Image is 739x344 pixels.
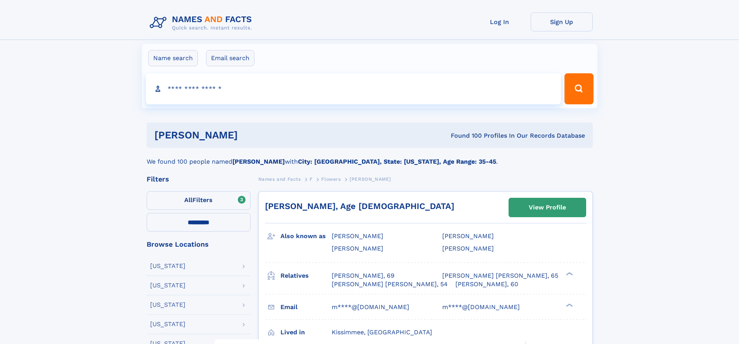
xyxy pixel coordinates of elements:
[332,280,448,289] a: [PERSON_NAME] [PERSON_NAME], 54
[564,73,593,104] button: Search Button
[265,201,454,211] a: [PERSON_NAME], Age [DEMOGRAPHIC_DATA]
[232,158,285,165] b: [PERSON_NAME]
[150,282,185,289] div: [US_STATE]
[150,321,185,327] div: [US_STATE]
[332,245,383,252] span: [PERSON_NAME]
[150,302,185,308] div: [US_STATE]
[280,326,332,339] h3: Lived in
[150,263,185,269] div: [US_STATE]
[442,245,494,252] span: [PERSON_NAME]
[321,174,341,184] a: Flowers
[310,176,313,182] span: F
[332,328,432,336] span: Kissimmee, [GEOGRAPHIC_DATA]
[184,196,192,204] span: All
[469,12,531,31] a: Log In
[529,199,566,216] div: View Profile
[147,148,593,166] div: We found 100 people named with .
[148,50,198,66] label: Name search
[344,131,585,140] div: Found 100 Profiles In Our Records Database
[531,12,593,31] a: Sign Up
[509,198,586,217] a: View Profile
[321,176,341,182] span: Flowers
[280,269,332,282] h3: Relatives
[280,301,332,314] h3: Email
[147,191,251,210] label: Filters
[146,73,561,104] input: search input
[310,174,313,184] a: F
[298,158,496,165] b: City: [GEOGRAPHIC_DATA], State: [US_STATE], Age Range: 35-45
[455,280,518,289] a: [PERSON_NAME], 60
[442,232,494,240] span: [PERSON_NAME]
[147,12,258,33] img: Logo Names and Facts
[280,230,332,243] h3: Also known as
[332,271,395,280] a: [PERSON_NAME], 69
[442,271,558,280] a: [PERSON_NAME] [PERSON_NAME], 65
[564,271,573,276] div: ❯
[147,241,251,248] div: Browse Locations
[147,176,251,183] div: Filters
[350,176,391,182] span: [PERSON_NAME]
[154,130,344,140] h1: [PERSON_NAME]
[332,232,383,240] span: [PERSON_NAME]
[564,303,573,308] div: ❯
[206,50,254,66] label: Email search
[258,174,301,184] a: Names and Facts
